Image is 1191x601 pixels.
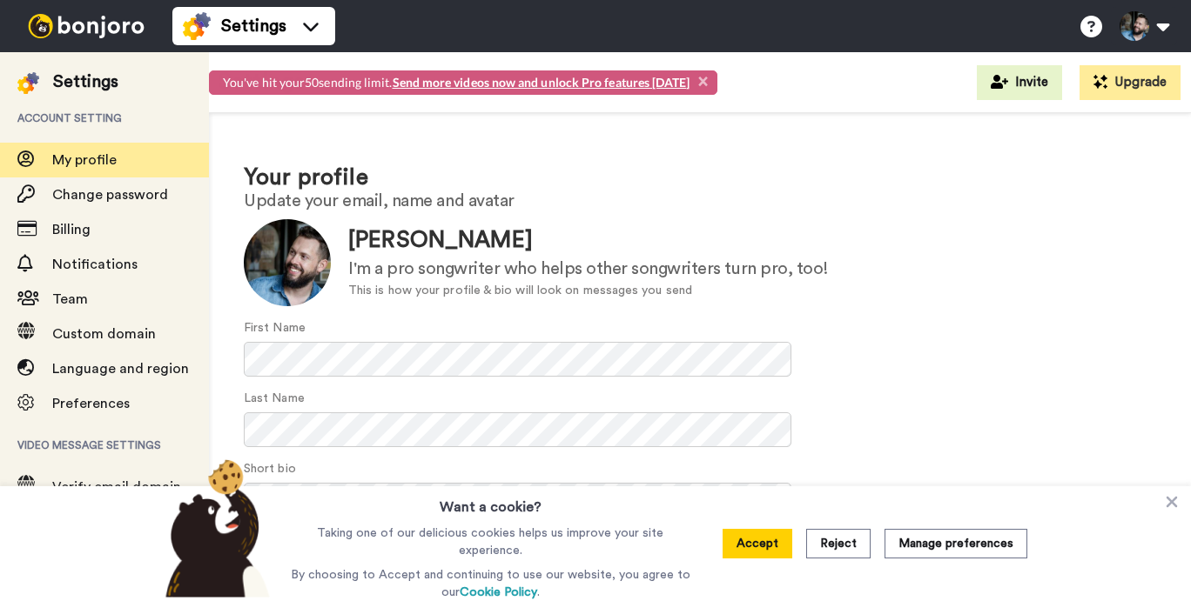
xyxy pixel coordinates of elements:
img: bj-logo-header-white.svg [21,14,151,38]
span: Team [52,292,88,306]
h3: Want a cookie? [440,486,542,518]
button: Manage preferences [885,529,1027,558]
span: Preferences [52,397,130,411]
label: Short bio [244,460,296,478]
span: Notifications [52,257,138,271]
p: Taking one of our delicious cookies helps us improve your site experience. [286,524,695,559]
label: First Name [244,319,306,337]
div: Settings [53,70,118,94]
span: You've hit your 50 sending limit. [223,75,690,90]
img: bear-with-cookie.png [150,458,279,598]
span: Verify email domain [52,480,181,494]
div: I'm a pro songwriter who helps other songwriters turn pro, too! [348,257,829,282]
h2: Update your email, name and avatar [244,191,1156,210]
span: × [698,72,708,90]
a: Cookie Policy [460,586,537,598]
span: Change password [52,188,168,202]
div: This is how your profile & bio will look on messages you send [348,282,829,300]
span: Settings [221,14,286,38]
label: Last Name [244,390,305,408]
p: By choosing to Accept and continuing to use our website, you agree to our . [286,566,695,601]
button: Accept [723,529,792,558]
div: [PERSON_NAME] [348,224,829,257]
img: settings-colored.svg [183,12,211,40]
img: settings-colored.svg [17,72,39,94]
span: Language and region [52,362,189,376]
button: Reject [806,529,871,558]
span: Custom domain [52,327,156,341]
span: Billing [52,223,91,237]
button: Invite [977,65,1062,100]
button: Close [698,72,708,90]
button: Upgrade [1080,65,1181,100]
a: Send more videos now and unlock Pro features [DATE] [393,75,690,90]
h1: Your profile [244,165,1156,190]
span: My profile [52,153,117,167]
